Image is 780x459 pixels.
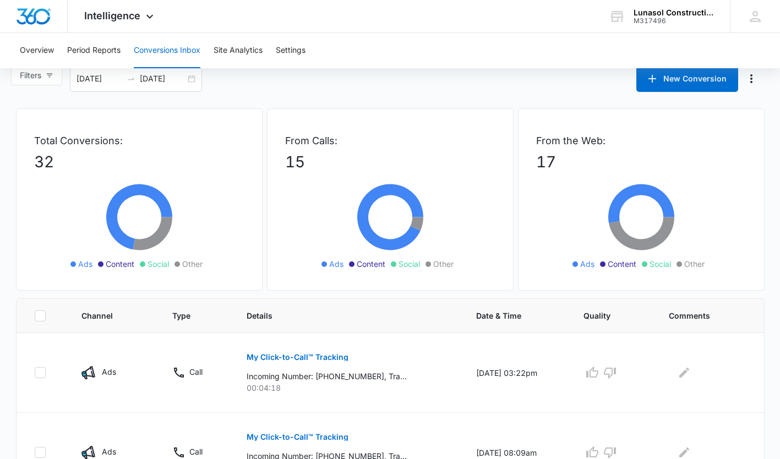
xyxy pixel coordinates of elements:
p: My Click-to-Call™ Tracking [247,353,348,361]
span: swap-right [127,74,135,83]
span: Comments [669,310,730,321]
span: Other [182,258,203,270]
p: From Calls: [285,133,495,148]
p: Incoming Number: [PHONE_NUMBER], Tracking Number: [PHONE_NUMBER], Ring To: [PHONE_NUMBER], Caller... [247,370,407,382]
input: Start date [77,73,122,85]
div: account id [634,17,714,25]
p: Call [189,446,203,457]
p: 15 [285,150,495,173]
span: Social [650,258,671,270]
span: Channel [81,310,130,321]
span: Date & Time [476,310,541,321]
span: Filters [20,69,41,81]
p: From the Web: [536,133,746,148]
button: Manage Numbers [743,70,760,88]
button: Edit Comments [675,364,693,381]
span: Type [172,310,204,321]
p: Ads [102,366,116,378]
button: Settings [276,33,306,68]
span: Quality [583,310,626,321]
span: Details [247,310,434,321]
button: My Click-to-Call™ Tracking [247,344,348,370]
span: Content [106,258,134,270]
p: Ads [102,446,116,457]
span: Content [357,258,385,270]
p: Call [189,366,203,378]
span: Social [148,258,169,270]
span: Content [608,258,636,270]
span: Ads [78,258,92,270]
button: Site Analytics [214,33,263,68]
p: 17 [536,150,746,173]
button: Period Reports [67,33,121,68]
button: Conversions Inbox [134,33,200,68]
button: New Conversion [636,65,738,92]
span: to [127,74,135,83]
span: Ads [580,258,594,270]
button: Filters [11,65,62,85]
p: Total Conversions: [34,133,244,148]
p: 00:04:18 [247,382,450,394]
span: Other [433,258,454,270]
button: Overview [20,33,54,68]
td: [DATE] 03:22pm [463,333,570,413]
span: Social [399,258,420,270]
span: Ads [329,258,343,270]
button: My Click-to-Call™ Tracking [247,424,348,450]
span: Intelligence [84,10,140,21]
p: 32 [34,150,244,173]
div: account name [634,8,714,17]
input: End date [140,73,186,85]
p: My Click-to-Call™ Tracking [247,433,348,441]
span: Other [684,258,705,270]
